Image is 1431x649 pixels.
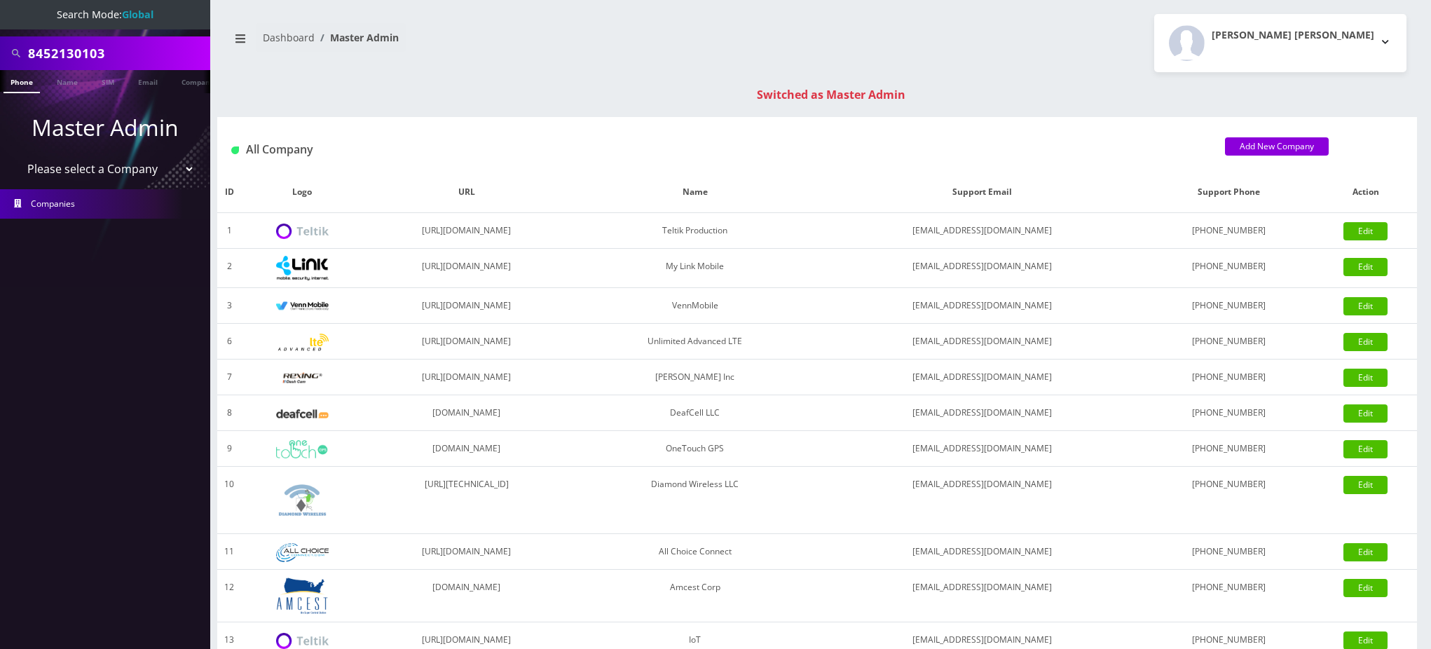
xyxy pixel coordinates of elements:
td: [URL][DOMAIN_NAME] [363,288,570,324]
td: DeafCell LLC [570,395,820,431]
td: [URL][TECHNICAL_ID] [363,467,570,534]
td: OneTouch GPS [570,431,820,467]
td: 6 [217,324,241,360]
span: Companies [31,198,75,210]
td: All Choice Connect [570,534,820,570]
td: [PHONE_NUMBER] [1144,360,1315,395]
td: Unlimited Advanced LTE [570,324,820,360]
button: [PERSON_NAME] [PERSON_NAME] [1154,14,1406,72]
td: Teltik Production [570,213,820,249]
td: [EMAIL_ADDRESS][DOMAIN_NAME] [820,570,1144,622]
nav: breadcrumb [228,23,807,63]
img: OneTouch GPS [276,440,329,458]
td: 3 [217,288,241,324]
td: [EMAIL_ADDRESS][DOMAIN_NAME] [820,431,1144,467]
a: Edit [1343,369,1388,387]
a: SIM [95,70,121,92]
strong: Global [122,8,153,21]
td: [URL][DOMAIN_NAME] [363,534,570,570]
div: Switched as Master Admin [231,86,1431,103]
td: 12 [217,570,241,622]
td: [URL][DOMAIN_NAME] [363,213,570,249]
td: [PHONE_NUMBER] [1144,467,1315,534]
td: [URL][DOMAIN_NAME] [363,360,570,395]
td: [URL][DOMAIN_NAME] [363,249,570,288]
td: [EMAIL_ADDRESS][DOMAIN_NAME] [820,324,1144,360]
td: [URL][DOMAIN_NAME] [363,324,570,360]
td: 9 [217,431,241,467]
img: My Link Mobile [276,256,329,280]
td: [EMAIL_ADDRESS][DOMAIN_NAME] [820,249,1144,288]
td: [DOMAIN_NAME] [363,395,570,431]
th: Name [570,172,820,213]
img: Unlimited Advanced LTE [276,334,329,351]
td: [EMAIL_ADDRESS][DOMAIN_NAME] [820,395,1144,431]
h2: [PERSON_NAME] [PERSON_NAME] [1212,29,1374,41]
img: Diamond Wireless LLC [276,474,329,526]
td: [EMAIL_ADDRESS][DOMAIN_NAME] [820,534,1144,570]
a: Edit [1343,404,1388,423]
img: VennMobile [276,301,329,311]
td: [EMAIL_ADDRESS][DOMAIN_NAME] [820,213,1144,249]
td: 10 [217,467,241,534]
td: [PHONE_NUMBER] [1144,570,1315,622]
td: 1 [217,213,241,249]
td: 11 [217,534,241,570]
td: [EMAIL_ADDRESS][DOMAIN_NAME] [820,360,1144,395]
td: 2 [217,249,241,288]
td: Diamond Wireless LLC [570,467,820,534]
a: Name [50,70,85,92]
a: Edit [1343,258,1388,276]
a: Edit [1343,297,1388,315]
h1: All Company [231,143,1204,156]
a: Edit [1343,440,1388,458]
span: Search Mode: [57,8,153,21]
th: Action [1315,172,1417,213]
td: My Link Mobile [570,249,820,288]
img: Amcest Corp [276,577,329,615]
a: Email [131,70,165,92]
li: Master Admin [315,30,399,45]
td: VennMobile [570,288,820,324]
img: Rexing Inc [276,371,329,385]
td: 7 [217,360,241,395]
td: [DOMAIN_NAME] [363,570,570,622]
img: All Company [231,146,239,154]
th: Support Phone [1144,172,1315,213]
td: [EMAIL_ADDRESS][DOMAIN_NAME] [820,467,1144,534]
td: [PERSON_NAME] Inc [570,360,820,395]
td: [PHONE_NUMBER] [1144,431,1315,467]
td: 8 [217,395,241,431]
td: [PHONE_NUMBER] [1144,395,1315,431]
th: ID [217,172,241,213]
td: [PHONE_NUMBER] [1144,249,1315,288]
a: Edit [1343,579,1388,597]
td: [DOMAIN_NAME] [363,431,570,467]
th: Support Email [820,172,1144,213]
td: Amcest Corp [570,570,820,622]
td: [PHONE_NUMBER] [1144,324,1315,360]
a: Dashboard [263,31,315,44]
input: Search All Companies [28,40,207,67]
a: Edit [1343,476,1388,494]
a: Phone [4,70,40,93]
a: Company [174,70,221,92]
td: [EMAIL_ADDRESS][DOMAIN_NAME] [820,288,1144,324]
th: Logo [241,172,363,213]
img: DeafCell LLC [276,409,329,418]
th: URL [363,172,570,213]
img: All Choice Connect [276,543,329,562]
td: [PHONE_NUMBER] [1144,288,1315,324]
a: Add New Company [1225,137,1329,156]
img: Teltik Production [276,224,329,240]
a: Edit [1343,222,1388,240]
img: IoT [276,633,329,649]
a: Edit [1343,333,1388,351]
td: [PHONE_NUMBER] [1144,213,1315,249]
td: [PHONE_NUMBER] [1144,534,1315,570]
a: Edit [1343,543,1388,561]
